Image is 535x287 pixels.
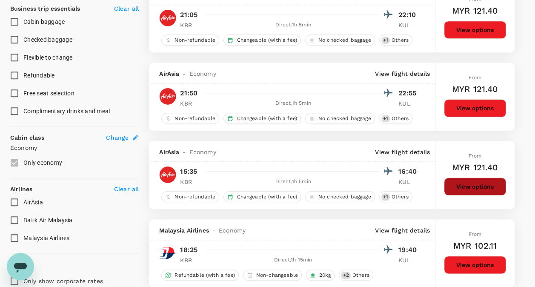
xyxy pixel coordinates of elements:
p: 22:55 [398,88,420,98]
div: Refundable (with a fee) [161,270,238,281]
span: From [469,153,482,159]
div: Direct , 1h 15min [206,256,380,264]
div: Non-changeable [243,270,302,281]
span: Non-refundable [171,193,219,201]
h6: MYR 121.40 [452,161,498,174]
span: Changeable (with a fee) [233,115,300,122]
span: Changeable (with a fee) [233,37,300,44]
span: Others [388,37,412,44]
span: 20kg [316,272,335,279]
span: - [209,226,219,235]
span: Free seat selection [23,90,74,97]
span: Non-refundable [171,115,219,122]
div: +1Others [379,113,412,124]
span: From [469,75,482,80]
p: 16:40 [398,166,420,177]
span: Others [388,193,412,201]
span: Checked baggage [23,36,72,43]
p: 22:10 [398,10,420,20]
p: KBR [180,99,201,108]
p: KUL [398,256,420,264]
span: Others [349,272,373,279]
img: MH [159,244,176,261]
span: From [469,231,482,237]
p: KUL [398,178,420,186]
p: KUL [398,99,420,108]
div: Non-refundable [161,113,219,124]
span: No checked baggage [315,115,375,122]
button: View options [444,256,506,274]
span: Economy [189,148,216,156]
p: 18:25 [180,245,197,255]
button: View options [444,99,506,117]
p: 19:40 [398,245,420,255]
span: + 1 [381,193,390,201]
span: Only economy [23,159,62,166]
img: AK [159,9,176,26]
span: + 1 [381,37,390,44]
span: Flexible to change [23,54,73,61]
strong: Business trip essentials [10,5,80,12]
span: AirAsia [159,148,179,156]
p: 21:50 [180,88,197,98]
span: No checked baggage [315,37,375,44]
p: View flight details [375,69,430,78]
span: Non-refundable [171,37,219,44]
div: Direct , 1h 5min [206,99,380,108]
div: No checked baggage [305,34,375,46]
p: KUL [398,21,420,29]
span: Changeable (with a fee) [233,193,300,201]
iframe: Button to launch messaging window [7,253,34,280]
img: AK [159,88,176,105]
span: Non-changeable [253,272,301,279]
p: KBR [180,178,201,186]
strong: Airlines [10,186,32,192]
p: Economy [10,143,139,152]
p: 21:05 [180,10,197,20]
div: 20kg [306,270,335,281]
div: Non-refundable [161,34,219,46]
span: Malaysia Airlines [23,235,69,241]
h6: MYR 121.40 [452,82,498,96]
p: View flight details [375,226,430,235]
p: 15:35 [180,166,197,177]
span: AirAsia [159,69,179,78]
p: Only show corporate rates [23,277,103,285]
button: View options [444,178,506,195]
p: Clear all [114,4,139,13]
div: +2Others [339,270,373,281]
p: KBR [180,256,201,264]
span: Refundable [23,72,55,79]
h6: MYR 121.40 [452,4,498,17]
div: Direct , 1h 5min [206,21,380,29]
p: View flight details [375,148,430,156]
span: + 2 [341,272,350,279]
span: Batik Air Malaysia [23,217,73,224]
div: No checked baggage [305,191,375,202]
span: - [179,69,189,78]
img: AK [159,166,176,183]
div: Direct , 1h 5min [206,178,380,186]
p: Clear all [114,185,139,193]
strong: Cabin class [10,134,44,141]
span: Others [388,115,412,122]
div: +1Others [379,34,412,46]
div: No checked baggage [305,113,375,124]
span: Complimentary drinks and meal [23,108,110,115]
div: Changeable (with a fee) [223,34,300,46]
span: Malaysia Airlines [159,226,209,235]
span: Economy [219,226,246,235]
div: +1Others [379,191,412,202]
span: Cabin baggage [23,18,65,25]
div: Changeable (with a fee) [223,191,300,202]
span: AirAsia [23,199,43,206]
h6: MYR 102.11 [453,239,497,253]
p: KBR [180,21,201,29]
span: Change [106,133,129,142]
span: No checked baggage [315,193,375,201]
button: View options [444,21,506,39]
span: Economy [189,69,216,78]
div: Non-refundable [161,191,219,202]
div: Changeable (with a fee) [223,113,300,124]
span: Refundable (with a fee) [171,272,238,279]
